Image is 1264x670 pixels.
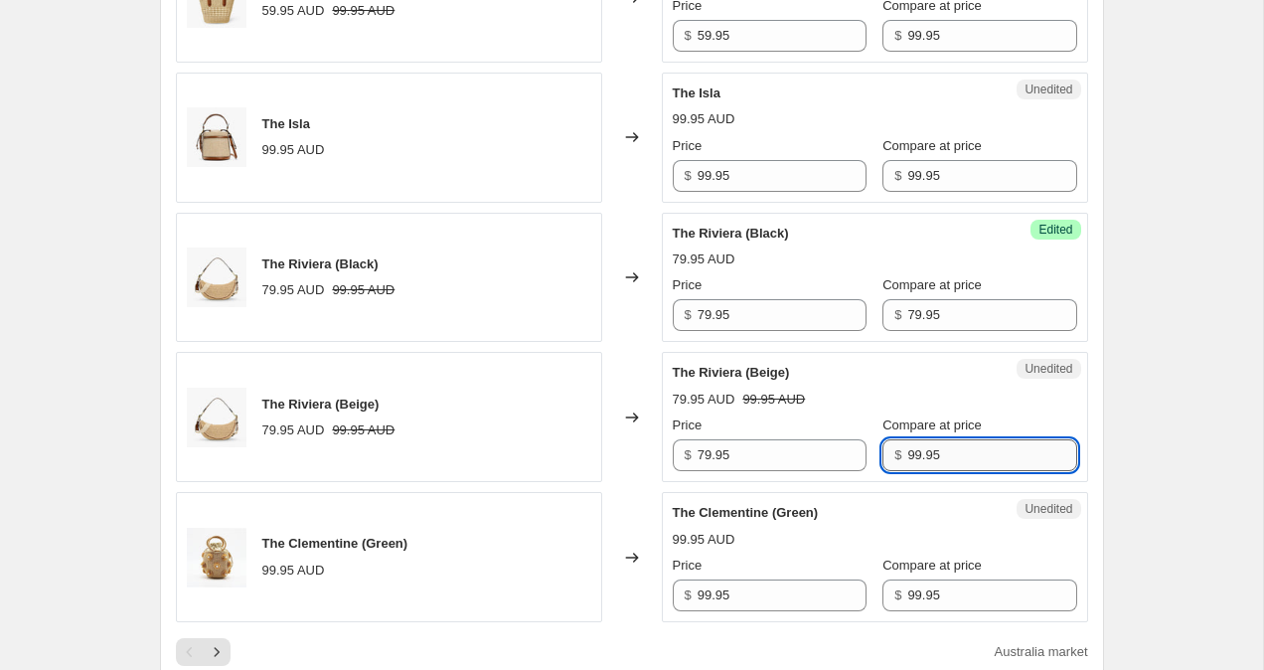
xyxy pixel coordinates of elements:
[894,307,901,322] span: $
[673,505,819,520] span: The Clementine (Green)
[673,365,790,380] span: The Riviera (Beige)
[332,420,395,440] strike: 99.95 AUD
[673,558,703,573] span: Price
[685,28,692,43] span: $
[187,388,246,447] img: S96ce4c10e57f4ebfb73bfdeba3c878a0J_1_1_5_80x.jpg
[882,138,982,153] span: Compare at price
[685,587,692,602] span: $
[894,168,901,183] span: $
[262,561,325,581] div: 99.95 AUD
[1025,82,1072,97] span: Unedited
[673,277,703,292] span: Price
[187,107,246,167] img: Scb28903125344e9eb0bb8efbb9cf32aeo_1_80x.jpg
[673,226,789,241] span: The Riviera (Black)
[673,85,720,100] span: The Isla
[332,280,395,300] strike: 99.95 AUD
[673,138,703,153] span: Price
[894,587,901,602] span: $
[176,638,231,666] nav: Pagination
[882,277,982,292] span: Compare at price
[685,307,692,322] span: $
[187,248,246,307] img: S96ce4c10e57f4ebfb73bfdeba3c878a0J_1_1_5_80x.jpg
[203,638,231,666] button: Next
[894,447,901,462] span: $
[1025,361,1072,377] span: Unedited
[673,390,735,410] div: 79.95 AUD
[894,28,901,43] span: $
[742,390,805,410] strike: 99.95 AUD
[882,558,982,573] span: Compare at price
[262,280,325,300] div: 79.95 AUD
[262,420,325,440] div: 79.95 AUD
[685,168,692,183] span: $
[1025,501,1072,517] span: Unedited
[1038,222,1072,238] span: Edited
[262,1,325,21] div: 59.95 AUD
[995,644,1088,659] span: Australia market
[262,536,408,551] span: The Clementine (Green)
[673,109,735,129] div: 99.95 AUD
[673,418,703,432] span: Price
[262,397,380,412] span: The Riviera (Beige)
[187,528,246,587] img: clem_80x.jpg
[262,116,310,131] span: The Isla
[332,1,395,21] strike: 99.95 AUD
[673,530,735,550] div: 99.95 AUD
[262,140,325,160] div: 99.95 AUD
[685,447,692,462] span: $
[262,256,379,271] span: The Riviera (Black)
[673,250,735,269] div: 79.95 AUD
[882,418,982,432] span: Compare at price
